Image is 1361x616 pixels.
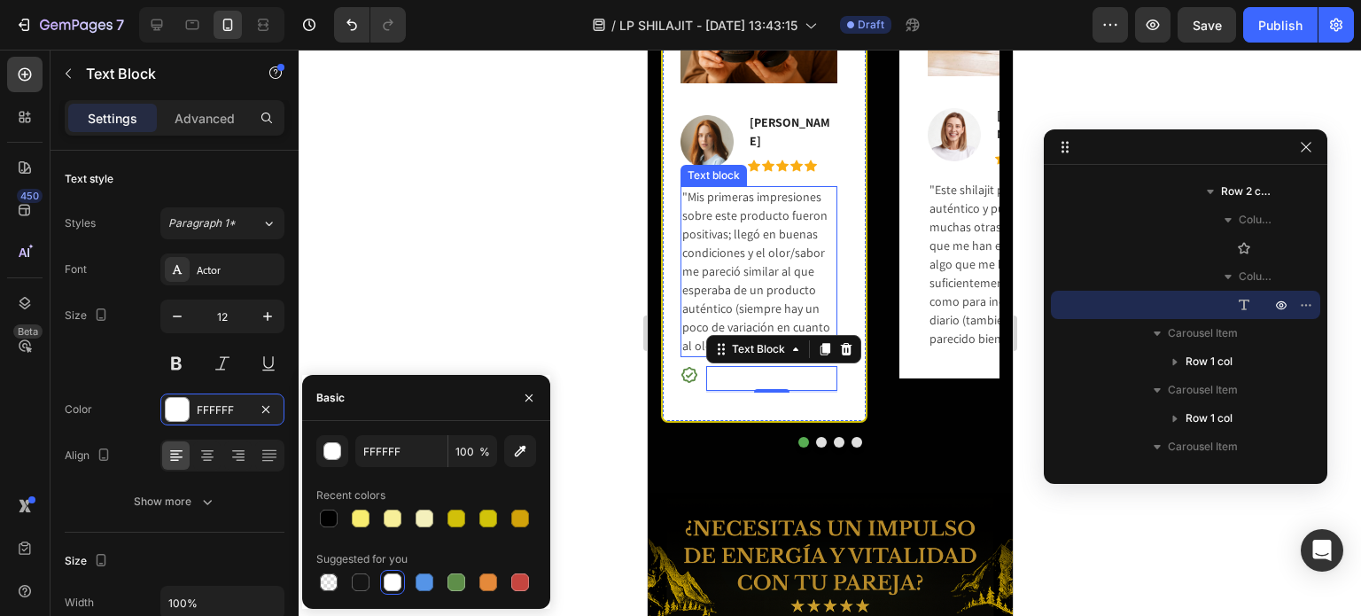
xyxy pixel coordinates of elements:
span: Save [1193,18,1222,33]
span: Draft [858,17,884,33]
div: Open Intercom Messenger [1301,529,1343,572]
div: FFFFFF [197,402,248,418]
span: Column 1 [1239,211,1274,229]
p: Text Block [86,63,237,84]
div: Size [65,550,112,573]
button: Save [1178,7,1236,43]
p: Advanced [175,109,235,128]
div: Show more [134,493,216,511]
span: Paragraph 1* [168,215,236,231]
span: Row 1 col [1186,353,1233,370]
div: Color [65,402,92,417]
button: Dot [168,387,179,398]
button: Publish [1243,7,1318,43]
div: Actor [197,262,280,278]
div: Align [65,444,114,468]
button: Dot [151,387,161,398]
div: Styles [65,215,96,231]
div: Publish [1258,16,1303,35]
span: % [479,444,490,460]
div: Font [65,261,87,277]
div: Width [65,595,94,611]
button: Show more [65,486,284,518]
span: LP SHILAJIT - [DATE] 13:43:15 [619,16,797,35]
div: Basic [316,390,345,406]
p: 7 [116,14,124,35]
span: Carousel Item [1168,381,1238,399]
div: Beta [13,324,43,339]
span: Carousel Item [1168,324,1238,342]
span: Carousel Item [1168,438,1238,456]
button: Paragraph 1* [160,207,284,239]
p: "Este shilajit parece más auténtico y puro que muchas otras muestras que me han enviado y es algo... [282,131,428,299]
span: Row 1 col [1186,409,1233,427]
button: Dot [204,387,214,398]
input: Eg: FFFFFF [355,435,447,467]
p: [PERSON_NAME] [349,57,428,94]
iframe: Design area [648,50,1013,616]
button: 7 [7,7,132,43]
div: 450 [17,189,43,203]
span: / [611,16,616,35]
span: Column 2 [1239,268,1274,285]
p: Settings [88,109,137,128]
button: Dot [186,387,197,398]
div: Text style [65,171,113,187]
div: Suggested for you [316,551,408,567]
div: Recent colors [316,487,385,503]
div: Size [65,304,112,328]
div: Undo/Redo [334,7,406,43]
span: Row 2 cols [1221,183,1274,200]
